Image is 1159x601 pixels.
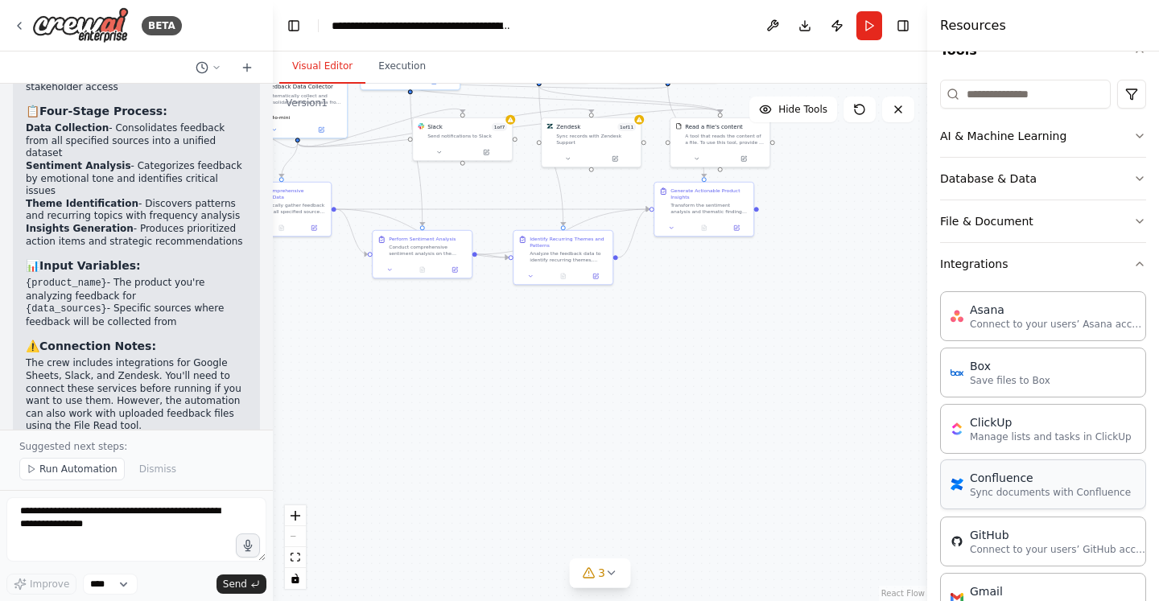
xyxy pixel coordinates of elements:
img: Slack [418,123,424,130]
div: Send notifications to Slack [427,133,507,139]
button: No output available [265,223,299,233]
p: Manage lists and tasks in ClickUp [970,430,1132,443]
button: Integrations [940,243,1146,285]
h3: ⚠️ [26,338,247,354]
code: {product_name} [26,278,107,289]
li: - The product you're analyzing feedback for [26,277,247,303]
div: Collect Comprehensive Feedback Data [248,187,326,200]
g: Edge from fcbd8d80-3acf-4f81-890c-ed47c52e8670 to 487d17c1-59f9-404f-8065-1e0b71a4fd09 [406,86,427,225]
img: Logo [32,7,129,43]
button: Execution [365,50,439,84]
span: Improve [30,578,69,591]
span: Hide Tools [778,103,827,116]
button: Open in side panel [721,154,767,163]
p: Suggested next steps: [19,440,254,453]
button: Open in side panel [464,147,509,157]
button: Hide Tools [749,97,837,122]
button: Open in side panel [299,125,344,134]
g: Edge from 334d49e0-7928-4d01-924f-c40f64005dab to 5d898b08-18fe-4a7f-b3b4-60dcc99589af [535,86,724,113]
li: - Specific sources where feedback will be collected from [26,303,247,328]
div: Generate Actionable Product InsightsTransform the sentiment analysis and thematic findings into c... [654,182,754,237]
p: The crew includes integrations for Google Sheets, Slack, and Zendesk. You'll need to connect thes... [26,357,247,433]
button: Send [217,574,266,594]
div: Perform Sentiment Analysis [389,236,456,242]
div: BETA [142,16,182,35]
div: Perform Sentiment AnalysisConduct comprehensive sentiment analysis on the consolidated feedback d... [372,230,472,279]
div: React Flow controls [285,505,306,589]
div: Box [970,358,1050,374]
img: ClickUp [951,422,963,435]
button: No output available [687,223,721,233]
div: Systematically collect and consolidate feedback data from multiple sources including {data_source... [264,93,342,105]
div: Asana [970,302,1147,318]
img: Confluence [951,478,963,491]
button: Open in side panel [441,265,468,274]
li: - Consolidates feedback from all specified sources into a unified dataset [26,122,247,160]
div: SlackSlack1of7Send notifications to Slack [412,117,513,162]
button: fit view [285,547,306,568]
h3: 📊 [26,257,247,274]
g: Edge from 2d6757e5-0381-48ba-a1c6-cd92a6dfbf2c to a5966116-9f34-4ee7-bd57-81db3508f3a2 [618,205,650,261]
div: Identify Recurring Themes and PatternsAnalyze the feedback data to identify recurring themes, top... [513,230,613,286]
div: Slack [427,123,443,131]
strong: Connection Notes: [39,340,156,352]
span: Dismiss [139,463,176,475]
button: Hide right sidebar [892,14,914,37]
button: zoom in [285,505,306,526]
code: {data_sources} [26,303,107,315]
button: No output available [547,271,580,281]
h4: Resources [940,16,1006,35]
button: Open in side panel [300,223,328,233]
div: Identify Recurring Themes and Patterns [530,236,608,249]
button: Open in side panel [582,271,609,281]
g: Edge from fcbd8d80-3acf-4f81-890c-ed47c52e8670 to 5d898b08-18fe-4a7f-b3b4-60dcc99589af [406,86,724,113]
button: Hide left sidebar [283,14,305,37]
img: Zendesk [547,123,553,130]
li: - Categorizes feedback by emotional tone and identifies critical issues [26,160,247,198]
button: Open in side panel [723,223,750,233]
button: Improve [6,574,76,595]
button: No output available [406,265,439,274]
img: GitHub [951,535,963,548]
g: Edge from 545e5ec8-7dd9-4dcf-8fb3-ab239887bb62 to 3150f78b-2870-4d43-8af8-0674bb6528ff [294,105,467,150]
span: Run Automation [39,463,118,475]
span: gpt-4o-mini [262,114,290,121]
button: File & Document [940,200,1146,242]
g: Edge from 3faec4dc-a3b9-4d52-9e9f-8d2ddf4feccb to a5966116-9f34-4ee7-bd57-81db3508f3a2 [664,86,708,177]
div: GitHub [970,527,1147,543]
div: Gmail [970,583,1094,599]
div: Zendesk [556,123,580,131]
strong: Theme Identification [26,198,138,209]
button: Start a new chat [234,58,260,77]
span: Send [223,578,247,591]
li: - Discovers patterns and recurring topics with frequency analysis [26,198,247,223]
div: Generate Actionable Product Insights [670,187,749,200]
strong: Input Variables: [39,259,141,272]
span: Number of enabled actions [492,123,507,131]
p: Connect to your users’ GitHub accounts [970,543,1147,556]
img: Box [951,366,963,379]
button: AI & Machine Learning [940,115,1146,157]
div: Confluence [970,470,1131,486]
p: Save files to Box [970,374,1050,387]
div: Transform the sentiment analysis and thematic findings into concrete, actionable product improvem... [670,202,749,215]
div: Analyze the feedback data to identify recurring themes, topics, and patterns for {product_name}. ... [530,250,608,263]
strong: Sentiment Analysis [26,160,131,171]
button: toggle interactivity [285,568,306,589]
button: Dismiss [131,458,184,480]
g: Edge from 9464267d-4d82-46a8-b34f-43b3fd31ff85 to a5966116-9f34-4ee7-bd57-81db3508f3a2 [336,205,650,213]
div: ClickUp [970,414,1132,430]
div: A tool that reads the content of a file. To use this tool, provide a 'file_path' parameter with t... [685,133,765,146]
div: Read a file's content [685,123,743,131]
button: Open in side panel [411,76,456,86]
div: Feedback Data Collector [264,83,342,91]
h3: 📋 [26,103,247,119]
button: Run Automation [19,458,125,480]
strong: Insights Generation [26,223,134,234]
div: Collect Comprehensive Feedback DataSystematically gather feedback data from all specified sources... [231,182,332,237]
div: Version 1 [286,97,328,109]
strong: Four-Stage Process: [39,105,167,117]
li: - Produces prioritized action items and strategic recommendations [26,223,247,248]
div: Conduct comprehensive sentiment analysis on the consolidated feedback dataset for {product_name}.... [389,244,467,257]
div: ZendeskZendesk1of11Sync records with Zendesk Support [541,117,641,168]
